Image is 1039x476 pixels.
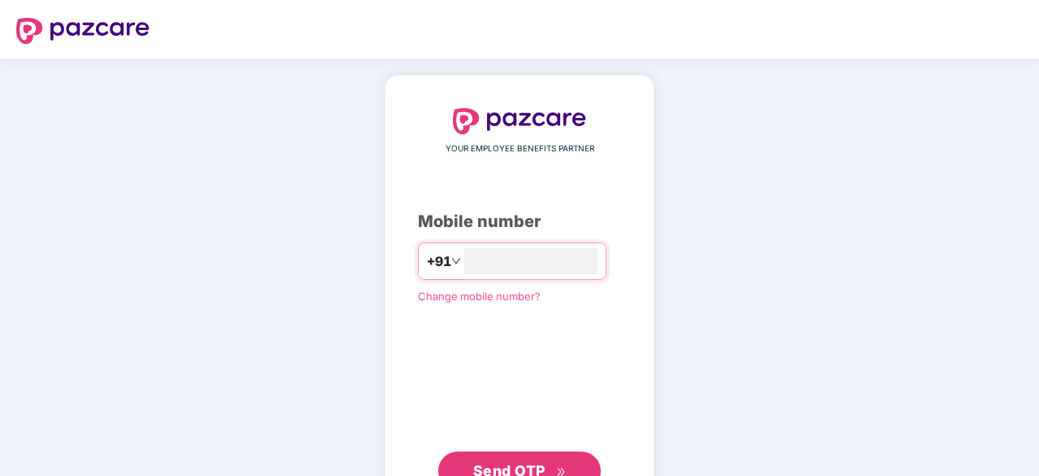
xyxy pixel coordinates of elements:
img: logo [453,108,586,134]
span: down [451,256,461,266]
span: +91 [427,251,451,272]
span: YOUR EMPLOYEE BENEFITS PARTNER [446,142,594,155]
img: logo [16,18,150,44]
a: Change mobile number? [418,290,541,303]
div: Mobile number [418,209,621,234]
